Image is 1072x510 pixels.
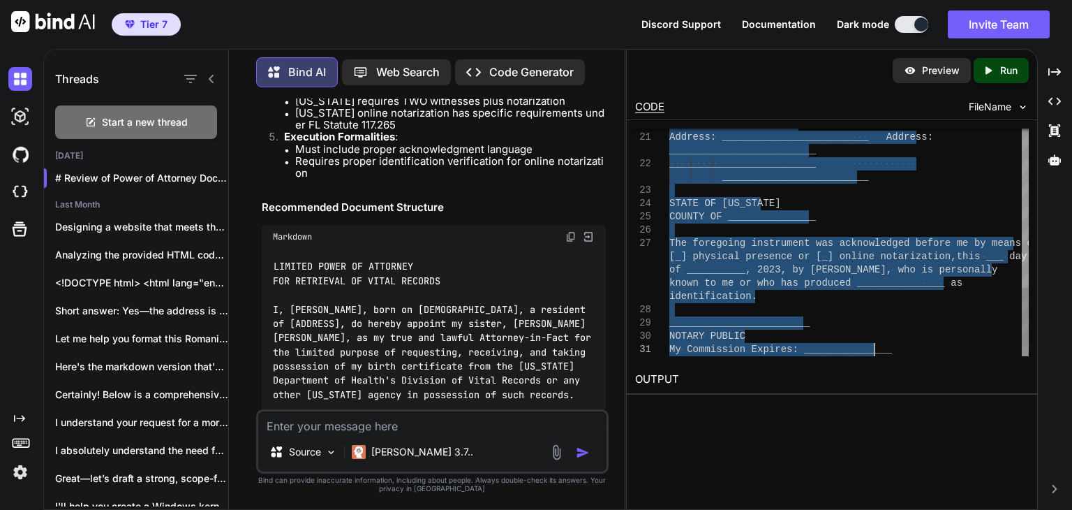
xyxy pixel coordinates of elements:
[489,66,574,78] p: Code Generator
[325,446,337,458] img: Pick Models
[669,291,757,302] span: identification.
[669,198,781,209] span: STATE OF [US_STATE]
[635,303,651,316] div: 28
[376,66,440,78] p: Web Search
[969,100,1011,114] span: FileName
[11,11,95,32] img: Bind AI
[55,171,228,185] p: # Review of Power of Attorney Document ...
[962,238,1038,249] span: e by means of
[582,231,595,243] img: Open in Browser
[635,330,651,343] div: 30
[284,130,395,143] strong: Execution Formalities
[8,105,32,129] img: darkAi-studio
[102,115,188,129] span: Start a new thread
[55,248,228,262] p: Analyzing the provided HTML code from a...
[635,343,651,356] div: 31
[565,231,576,242] img: copy
[669,238,962,249] span: The foregoing instrument was acknowledged before m
[55,332,228,346] p: Let me help you format this Romanian...
[140,17,167,31] span: Tier 7
[669,145,816,156] span: _________________________
[948,10,1050,38] button: Invite Team
[635,101,664,113] div: CODE
[55,304,228,318] p: Short answer: Yes—the address is essentially correct...
[273,231,312,242] span: Markdown
[669,277,962,289] span: known to me or who has produced _______________ as
[635,224,651,237] div: 26
[55,220,228,234] p: Designing a website that meets the outlined...
[957,251,1027,262] span: this ___ day
[669,317,810,328] span: ________________________
[635,237,651,250] div: 27
[256,476,609,493] p: Bind can provide inaccurate information, including about people. Always double-check its answers....
[55,71,99,87] h1: Threads
[8,67,32,91] img: darkChat
[289,445,321,459] p: Source
[669,251,957,262] span: [_] physical presence or [_] online notarization,
[295,143,606,155] li: Must include proper acknowledgment language
[635,131,651,144] div: 21
[55,472,228,486] p: Great—let’s draft a strong, scope-focused job posting...
[55,276,228,290] p: <!DOCTYPE html> <html lang="en"> <head> <meta charset="UTF-8">...
[576,446,590,460] img: icon
[669,158,816,169] span: _________________________
[1017,101,1029,113] img: chevron down
[742,18,816,30] span: Documentation
[288,66,326,78] p: Bind AI
[669,131,933,143] span: Address: _________________________ Address:
[1000,64,1018,78] p: Run
[669,330,745,342] span: NOTARY PUBLIC
[352,445,366,459] img: Claude 3.7 Sonnet (Anthropic)
[371,445,473,459] p: [PERSON_NAME] 3.7..
[8,143,32,166] img: githubDark
[722,171,869,182] span: _________________________
[55,416,228,430] p: I understand your request for a more...
[922,64,960,78] p: Preview
[125,20,135,29] img: premium
[8,180,32,204] img: cloudideIcon
[627,365,1037,393] h2: OUTPUT
[44,150,228,161] h2: [DATE]
[945,264,998,275] span: ersonally
[635,210,651,224] div: 25
[284,131,606,143] p: :
[635,157,651,170] div: 22
[55,388,228,402] p: Certainly! Below is a comprehensive HTML page...
[112,13,181,36] button: premiumTier 7
[669,211,816,222] span: COUNTY OF _______________
[55,444,228,458] p: I absolutely understand the need for complete...
[295,155,606,180] li: Requires proper identification verification for online notarization
[635,184,651,197] div: 23
[669,344,892,355] span: My Commission Expires: _______________
[904,64,916,77] img: preview
[742,19,816,30] button: Documentation
[549,444,565,460] img: attachment
[8,460,32,484] img: settings
[295,107,606,131] li: [US_STATE] online notarization has specific requirements under FL Statute 117.265
[635,197,651,210] div: 24
[641,19,721,30] button: Discord Support
[669,264,945,275] span: of __________, 2023, by [PERSON_NAME], who is p
[44,199,228,210] h2: Last Month
[262,201,606,213] h2: Recommended Document Structure
[635,316,651,330] div: 29
[295,95,606,107] li: [US_STATE] requires TWO witnesses plus notarization
[55,360,228,374] p: Here's the markdown version that's ready to...
[837,17,889,31] span: Dark mode
[641,18,721,30] span: Discord Support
